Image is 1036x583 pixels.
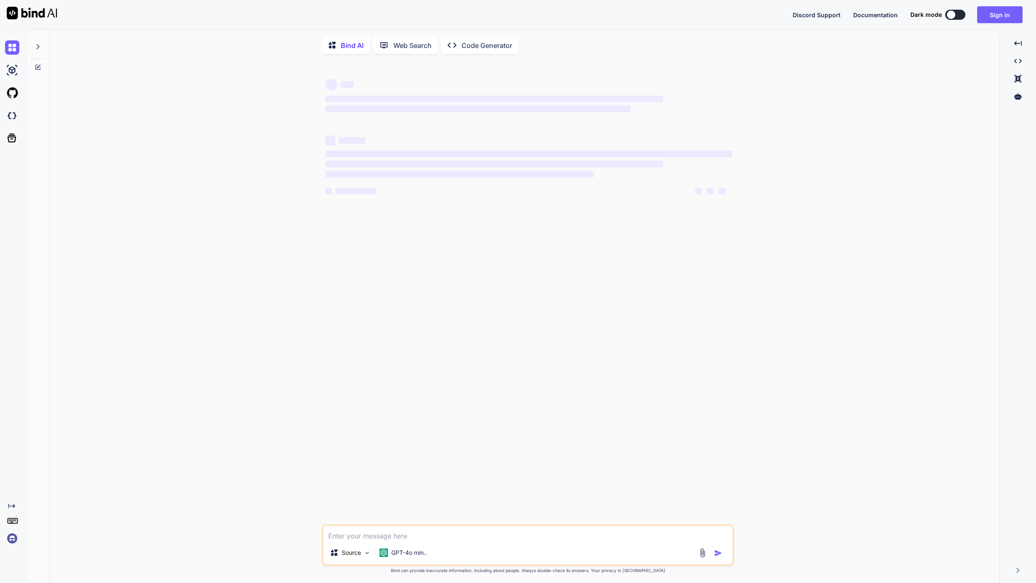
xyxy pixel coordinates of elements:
[325,151,732,157] span: ‌
[342,549,361,557] p: Source
[793,11,841,19] span: Discord Support
[910,11,942,19] span: Dark mode
[339,137,366,144] span: ‌
[5,40,19,55] img: chat
[325,188,332,194] span: ‌
[325,95,663,102] span: ‌
[391,549,427,557] p: GPT-4o min..
[793,11,841,19] button: Discord Support
[5,63,19,77] img: ai-studio
[325,171,594,178] span: ‌
[698,548,707,558] img: attachment
[325,161,663,167] span: ‌
[325,135,335,146] span: ‌
[461,40,512,50] p: Code Generator
[5,531,19,546] img: signin
[322,567,734,574] p: Bind can provide inaccurate information, including about people. Always double-check its answers....
[853,11,898,19] span: Documentation
[335,188,376,194] span: ‌
[7,7,57,19] img: Bind AI
[5,86,19,100] img: githubLight
[707,188,714,194] span: ‌
[325,79,337,90] span: ‌
[364,549,371,556] img: Pick Models
[714,549,722,557] img: icon
[340,81,354,88] span: ‌
[853,11,898,19] button: Documentation
[341,40,364,50] p: Bind AI
[393,40,432,50] p: Web Search
[380,549,388,557] img: GPT-4o mini
[977,6,1023,23] button: Sign in
[5,109,19,123] img: darkCloudIdeIcon
[695,188,702,194] span: ‌
[325,106,630,112] span: ‌
[719,188,725,194] span: ‌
